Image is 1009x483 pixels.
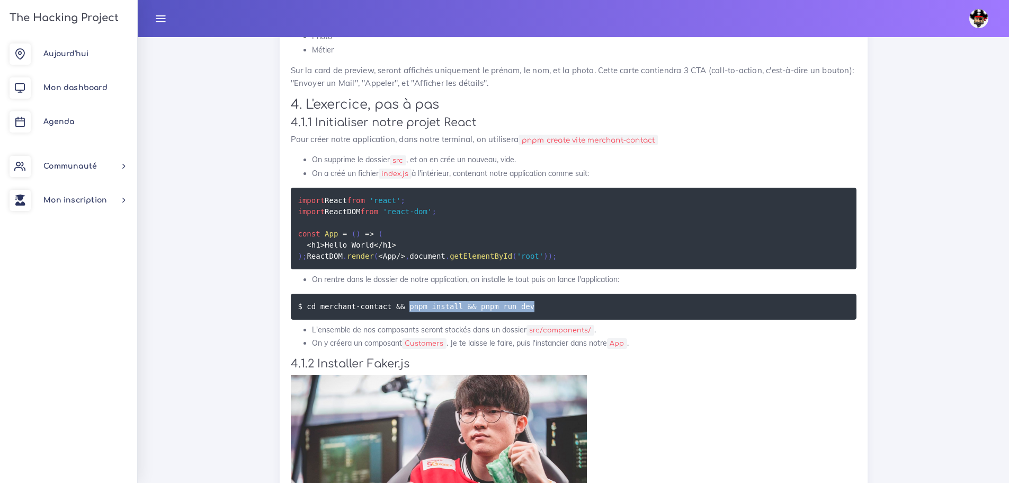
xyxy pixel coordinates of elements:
span: 'root' [517,252,544,260]
span: ) [548,252,552,260]
span: ; [552,252,557,260]
span: . [343,252,347,260]
span: . [445,252,450,260]
span: getElementById [450,252,512,260]
code: src [390,155,406,166]
code: $ cd merchant-contact && pnpm install && pnpm run dev [298,301,538,312]
span: ( [374,252,378,260]
code: index.js [379,169,412,179]
span: / [378,241,382,249]
span: = [343,230,347,238]
span: Aujourd'hui [43,50,88,58]
li: On a créé un fichier à l'intérieur, contenant notre application comme suit: [312,167,856,180]
span: App [325,230,338,238]
img: avatar [969,9,988,28]
span: ( [352,230,356,238]
h3: The Hacking Project [6,12,119,24]
h3: 4.1.1 Initialiser notre projet React [291,116,856,129]
span: ) [356,230,360,238]
span: Mon inscription [43,196,107,204]
code: pnpm create vite merchant-contact [519,135,658,146]
span: => [365,230,374,238]
li: On supprime le dossier , et on en crée un nouveau, vide. [312,153,856,166]
p: Pour créer notre application, dans notre terminal, on utilisera [291,133,856,146]
span: ) [298,252,302,260]
li: L'ensemble de nos composants seront stockés dans un dossier . [312,323,856,337]
span: import [298,207,325,216]
code: Customers [402,338,447,349]
span: Communauté [43,162,97,170]
span: > [400,252,405,260]
span: ( [378,230,382,238]
code: src/components/ [526,325,594,336]
span: Mon dashboard [43,84,108,92]
span: ; [432,207,436,216]
span: render [347,252,374,260]
span: ) [543,252,548,260]
h3: 4.1.2 Installer Faker.js [291,357,856,371]
span: 'react-dom' [383,207,432,216]
span: < [378,252,382,260]
li: On y créera un composant . Je te laisse le faire, puis l'instancier dans notre . [312,337,856,350]
span: from [347,196,365,205]
code: App [607,338,627,349]
p: Sur la card de preview, seront affichés uniquement le prénom, le nom, et la photo. Cette carte co... [291,64,856,90]
span: Agenda [43,118,74,126]
span: 'react' [369,196,400,205]
li: Métier [312,43,856,57]
span: / [396,252,400,260]
li: On rentre dans le dossier de notre application, on installe le tout puis on lance l'application: [312,273,856,286]
span: ; [302,252,307,260]
span: , [405,252,409,260]
span: const [298,230,320,238]
span: > [320,241,325,249]
span: < [374,241,378,249]
code: React ReactDOM h1 Hello World h1 ReactDOM App document [298,195,560,262]
span: import [298,196,325,205]
span: from [361,207,379,216]
span: > [392,241,396,249]
h2: 4. L'exercice, pas à pas [291,97,856,112]
span: < [307,241,311,249]
span: ( [512,252,516,260]
span: ; [400,196,405,205]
